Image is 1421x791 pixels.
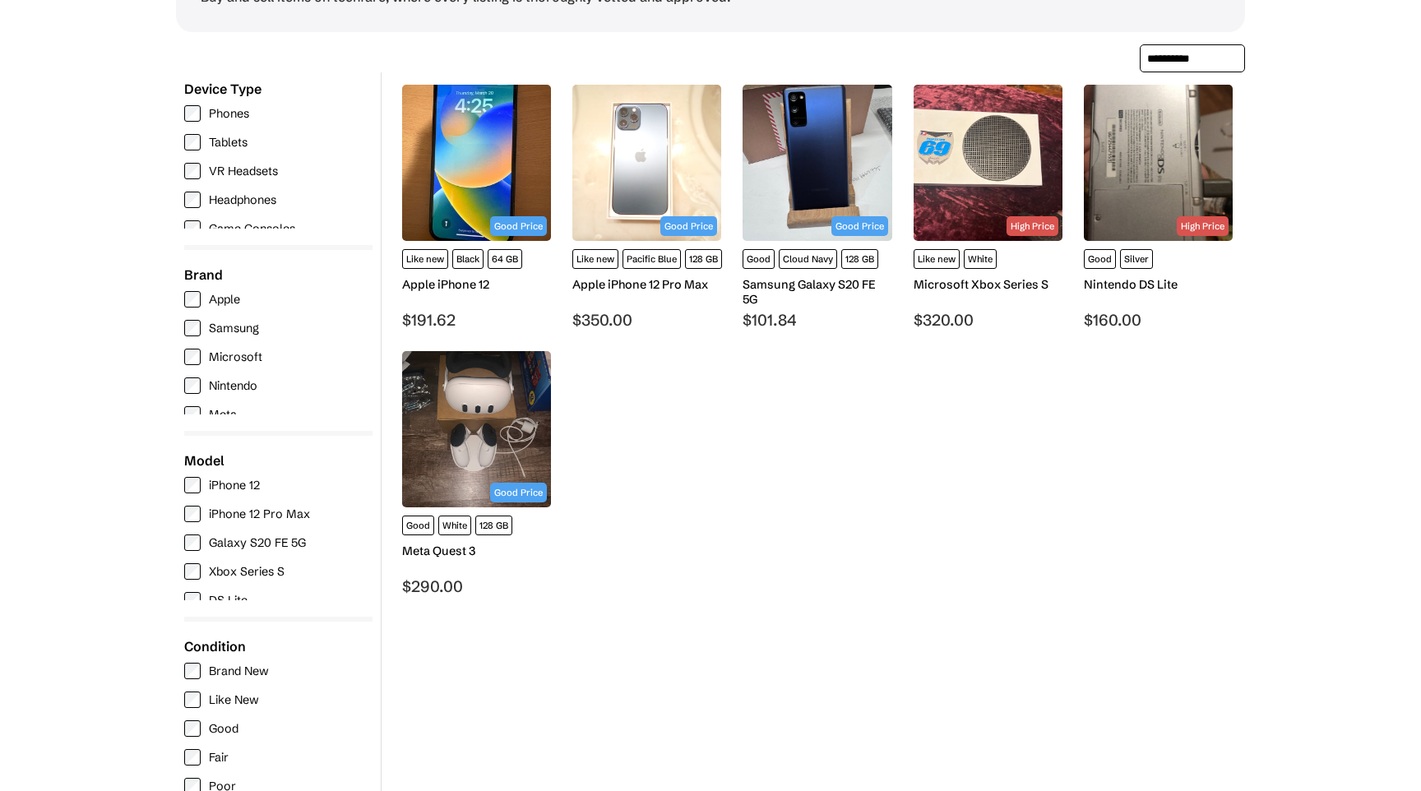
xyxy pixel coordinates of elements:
[184,534,201,551] input: Galaxy S20 FE 5G
[572,249,618,269] span: Like new
[572,310,721,330] div: $350.00
[402,544,551,558] div: Meta Quest 3
[1120,249,1153,269] span: Silver
[184,406,201,423] input: Meta
[831,216,888,236] div: Good Price
[1007,216,1058,236] div: High Price
[184,592,201,608] input: DS Lite
[184,563,201,580] input: Xbox Series S
[184,105,364,122] label: Phones
[184,349,201,365] input: Microsoft
[438,516,471,535] span: White
[490,483,547,502] div: Good Price
[184,163,364,179] label: VR Headsets
[402,85,551,241] img: Apple - iPhone 12
[184,477,201,493] input: iPhone 12
[184,692,201,708] input: Like New
[402,516,434,535] span: Good
[184,406,364,423] label: Meta
[490,216,547,236] div: Good Price
[660,216,717,236] div: Good Price
[184,638,373,655] div: Condition
[914,249,960,269] span: Like new
[184,320,201,336] input: Samsung
[685,249,722,269] span: 128 GB
[402,576,551,596] div: $290.00
[184,377,364,394] label: Nintendo
[623,249,681,269] span: Pacific Blue
[184,749,373,766] label: Fair
[184,452,373,469] div: Model
[1084,277,1233,292] div: Nintendo DS Lite
[184,534,364,551] label: Galaxy S20 FE 5G
[1084,249,1116,269] span: Good
[184,506,364,522] label: iPhone 12 Pro Max
[184,266,373,283] div: Brand
[184,320,364,336] label: Samsung
[402,277,551,292] div: Apple iPhone 12
[1084,85,1233,241] img: Nintendo - DS Lite
[184,220,364,237] label: Game Consoles
[402,351,551,507] img: Meta - Quest 3
[743,310,891,330] div: $101.84
[572,277,721,292] div: Apple iPhone 12 Pro Max
[184,563,364,580] label: Xbox Series S
[402,310,551,330] div: $191.62
[184,749,201,766] input: Fair
[184,692,373,708] label: Like New
[184,349,364,365] label: Microsoft
[184,592,364,608] label: DS Lite
[841,249,878,269] span: 128 GB
[184,720,373,737] label: Good
[743,277,891,307] div: Samsung Galaxy S20 FE 5G
[184,81,373,97] div: Device Type
[743,85,891,241] img: Samsung - Galaxy S20 FE 5G
[475,516,512,535] span: 128 GB
[779,249,837,269] span: Cloud Navy
[1084,310,1233,330] div: $160.00
[184,163,201,179] input: VR Headsets
[184,291,201,308] input: Apple
[184,477,364,493] label: iPhone 12
[184,506,201,522] input: iPhone 12 Pro Max
[488,249,522,269] span: 64 GB
[914,277,1062,292] div: Microsoft Xbox Series S
[184,134,364,150] label: Tablets
[184,720,201,737] input: Good
[402,249,448,269] span: Like new
[184,663,373,679] label: Brand New
[914,310,1062,330] div: $320.00
[184,192,364,208] label: Headphones
[184,105,201,122] input: Phones
[1177,216,1229,236] div: High Price
[452,249,484,269] span: Black
[914,85,1062,241] img: Microsoft - Xbox Series S
[184,663,201,679] input: Brand New
[572,85,721,241] img: Apple - iPhone 12 Pro Max
[184,377,201,394] input: Nintendo
[964,249,997,269] span: White
[184,291,364,308] label: Apple
[184,220,201,237] input: Game Consoles
[184,192,201,208] input: Headphones
[743,249,775,269] span: Good
[184,134,201,150] input: Tablets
